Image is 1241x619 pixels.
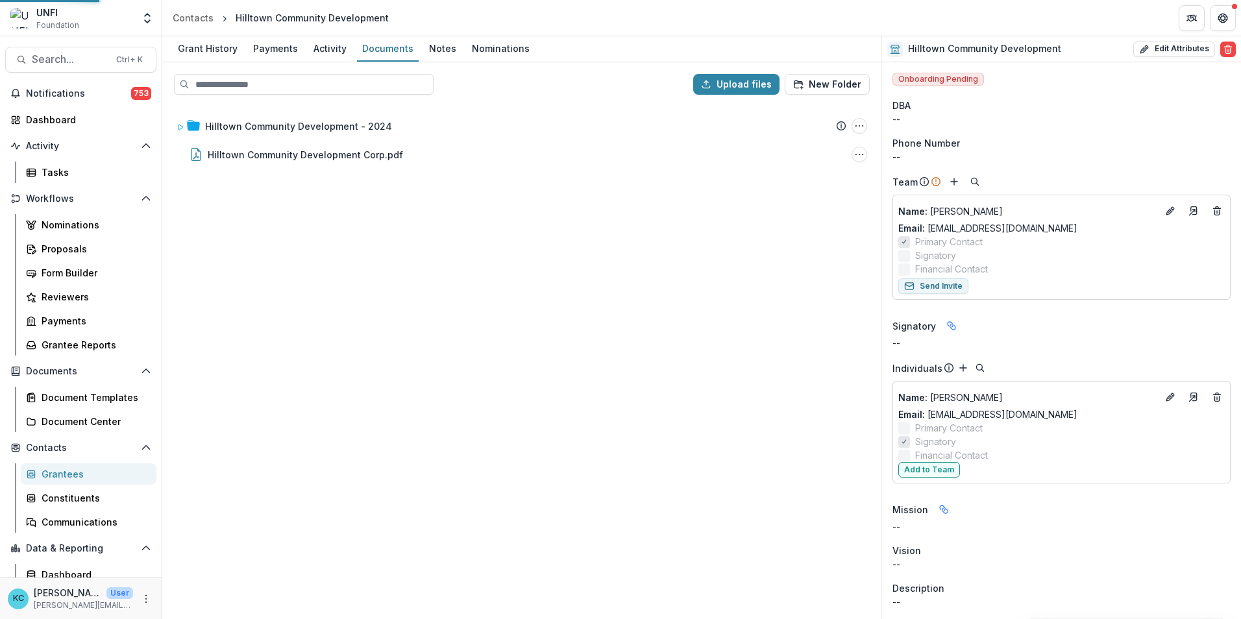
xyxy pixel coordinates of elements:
a: Proposals [21,238,156,260]
a: Nominations [21,214,156,236]
div: UNFI [36,6,79,19]
div: -- [892,336,1231,350]
button: Edit [1162,389,1178,405]
a: Name: [PERSON_NAME] [898,204,1157,218]
span: Notifications [26,88,131,99]
div: -- [892,112,1231,126]
div: Grantees [42,467,146,481]
button: Add to Team [898,462,960,478]
span: Email: [898,223,925,234]
a: Dashboard [5,109,156,130]
a: Nominations [467,36,535,62]
div: Hilltown Community Development - 2024 [205,119,392,133]
div: Document Center [42,415,146,428]
a: Notes [424,36,461,62]
span: Contacts [26,443,136,454]
button: Get Help [1210,5,1236,31]
span: Primary Contact [915,421,983,435]
a: Document Center [21,411,156,432]
span: Email: [898,409,925,420]
button: Open Workflows [5,188,156,209]
p: -- [892,520,1231,533]
button: Hilltown Community Development - 2024 Options [852,118,867,134]
a: Contacts [167,8,219,27]
a: Email: [EMAIL_ADDRESS][DOMAIN_NAME] [898,221,1077,235]
span: Name : [898,392,928,403]
div: Nominations [467,39,535,58]
span: Onboarding Pending [892,73,984,86]
a: Constituents [21,487,156,509]
div: Hilltown Community Development Corp.pdf [208,148,403,162]
span: Foundation [36,19,79,31]
span: Mission [892,503,928,516]
button: Open Activity [5,136,156,156]
nav: breadcrumb [167,8,394,27]
div: Notes [424,39,461,58]
button: Edit [1162,203,1178,219]
span: Signatory [915,435,956,448]
div: Hilltown Community Development Corp.pdfHilltown Community Development Corp.pdf Options [171,141,872,167]
button: Upload files [693,74,780,95]
div: Payments [42,314,146,328]
button: Deletes [1209,203,1225,219]
button: Search [972,360,988,376]
button: Delete [1220,42,1236,57]
p: [PERSON_NAME] [898,391,1157,404]
a: Go to contact [1183,200,1204,221]
div: Grantee Reports [42,338,146,352]
a: Go to contact [1183,387,1204,407]
a: Grantee Reports [21,334,156,356]
div: Form Builder [42,266,146,280]
div: Tasks [42,165,146,179]
p: User [106,587,133,599]
div: Proposals [42,242,146,256]
div: Hilltown Community Development - 2024Hilltown Community Development - 2024 Options [171,113,872,139]
span: Workflows [26,193,136,204]
div: Payments [248,39,303,58]
span: Signatory [915,249,956,262]
span: Activity [26,141,136,152]
button: Send Invite [898,278,968,294]
button: Search [967,174,983,189]
div: Reviewers [42,290,146,304]
div: Nominations [42,218,146,232]
div: Document Templates [42,391,146,404]
button: Deletes [1209,389,1225,405]
span: Primary Contact [915,235,983,249]
button: More [138,591,154,607]
a: Email: [EMAIL_ADDRESS][DOMAIN_NAME] [898,407,1077,421]
p: [PERSON_NAME] [898,204,1157,218]
span: 753 [131,87,151,100]
a: Communications [21,511,156,533]
button: Partners [1179,5,1205,31]
div: Activity [308,39,352,58]
button: Add [955,360,971,376]
span: Vision [892,544,921,557]
div: Constituents [42,491,146,505]
button: Open Data & Reporting [5,538,156,559]
button: Open entity switcher [138,5,156,31]
span: Description [892,581,944,595]
p: [PERSON_NAME][EMAIL_ADDRESS][PERSON_NAME][DOMAIN_NAME] [34,600,133,611]
a: Grant History [173,36,243,62]
button: Linked binding [941,315,962,336]
span: Search... [32,53,108,66]
a: Dashboard [21,564,156,585]
button: Hilltown Community Development Corp.pdf Options [852,147,867,162]
div: Grant History [173,39,243,58]
button: Search... [5,47,156,73]
span: DBA [892,99,911,112]
span: Phone Number [892,136,960,150]
h2: Hilltown Community Development [908,43,1061,55]
div: Hilltown Community Development [236,11,389,25]
span: Signatory [892,319,936,333]
button: Open Contacts [5,437,156,458]
a: Document Templates [21,387,156,408]
div: Contacts [173,11,214,25]
span: Data & Reporting [26,543,136,554]
span: Documents [26,366,136,377]
a: Payments [21,310,156,332]
div: Ctrl + K [114,53,145,67]
div: Kristine Creveling [13,594,24,603]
